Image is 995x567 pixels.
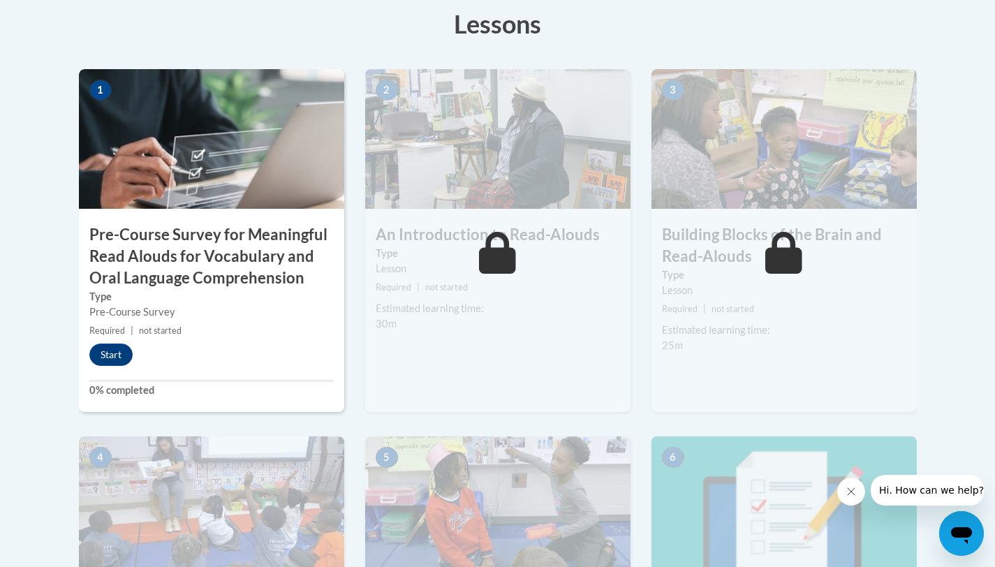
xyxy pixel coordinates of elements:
label: Type [662,267,906,283]
h3: An Introduction to Read-Alouds [365,224,631,246]
iframe: Close message [837,478,865,506]
span: 4 [89,447,112,468]
span: not started [139,325,182,336]
button: Start [89,344,133,366]
div: Estimated learning time: [662,323,906,338]
span: 5 [376,447,398,468]
img: Course Image [651,69,917,209]
div: Lesson [376,261,620,277]
span: 2 [376,80,398,101]
h3: Building Blocks of the Brain and Read-Alouds [651,224,917,267]
label: Type [376,246,620,261]
span: 3 [662,80,684,101]
img: Course Image [79,69,344,209]
span: | [131,325,133,336]
div: Lesson [662,283,906,298]
span: 30m [376,318,397,330]
span: Required [376,282,411,293]
iframe: Message from company [871,475,984,506]
span: Required [89,325,125,336]
span: 6 [662,447,684,468]
label: Type [89,289,334,304]
img: Course Image [365,69,631,209]
div: Pre-Course Survey [89,304,334,320]
span: not started [425,282,468,293]
h3: Pre-Course Survey for Meaningful Read Alouds for Vocabulary and Oral Language Comprehension [79,224,344,288]
div: Estimated learning time: [376,301,620,316]
span: 25m [662,339,683,351]
label: 0% completed [89,383,334,398]
span: 1 [89,80,112,101]
span: Required [662,304,698,314]
span: | [703,304,706,314]
span: | [417,282,420,293]
h3: Lessons [79,6,917,41]
iframe: Button to launch messaging window [939,511,984,556]
span: not started [712,304,754,314]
